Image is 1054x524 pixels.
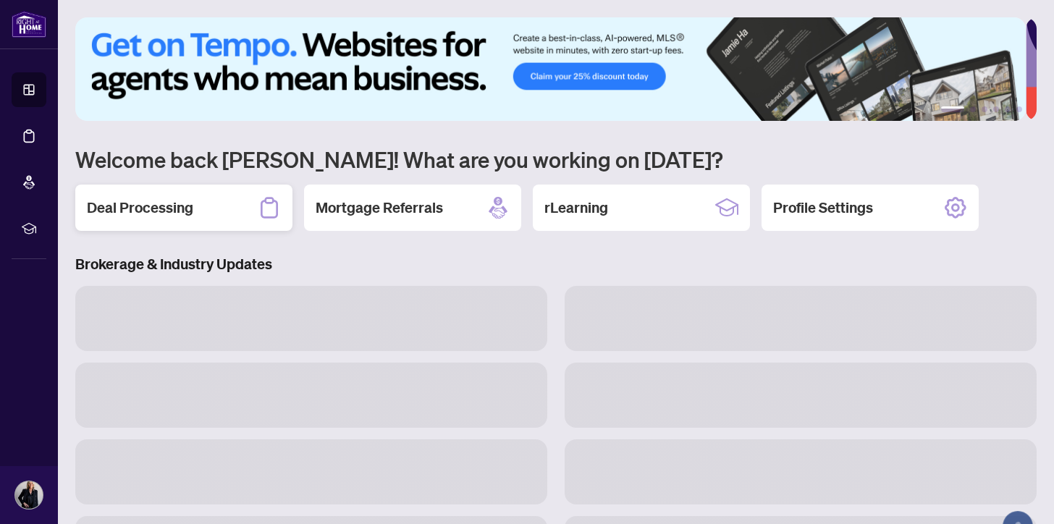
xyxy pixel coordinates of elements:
[1005,106,1011,112] button: 5
[996,473,1040,517] button: Open asap
[75,17,1026,121] img: Slide 0
[544,198,608,218] h2: rLearning
[15,481,43,509] img: Profile Icon
[1016,106,1022,112] button: 6
[970,106,976,112] button: 2
[316,198,443,218] h2: Mortgage Referrals
[75,254,1037,274] h3: Brokerage & Industry Updates
[993,106,999,112] button: 4
[75,145,1037,173] h1: Welcome back [PERSON_NAME]! What are you working on [DATE]?
[773,198,873,218] h2: Profile Settings
[941,106,964,112] button: 1
[12,11,46,38] img: logo
[982,106,987,112] button: 3
[87,198,193,218] h2: Deal Processing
